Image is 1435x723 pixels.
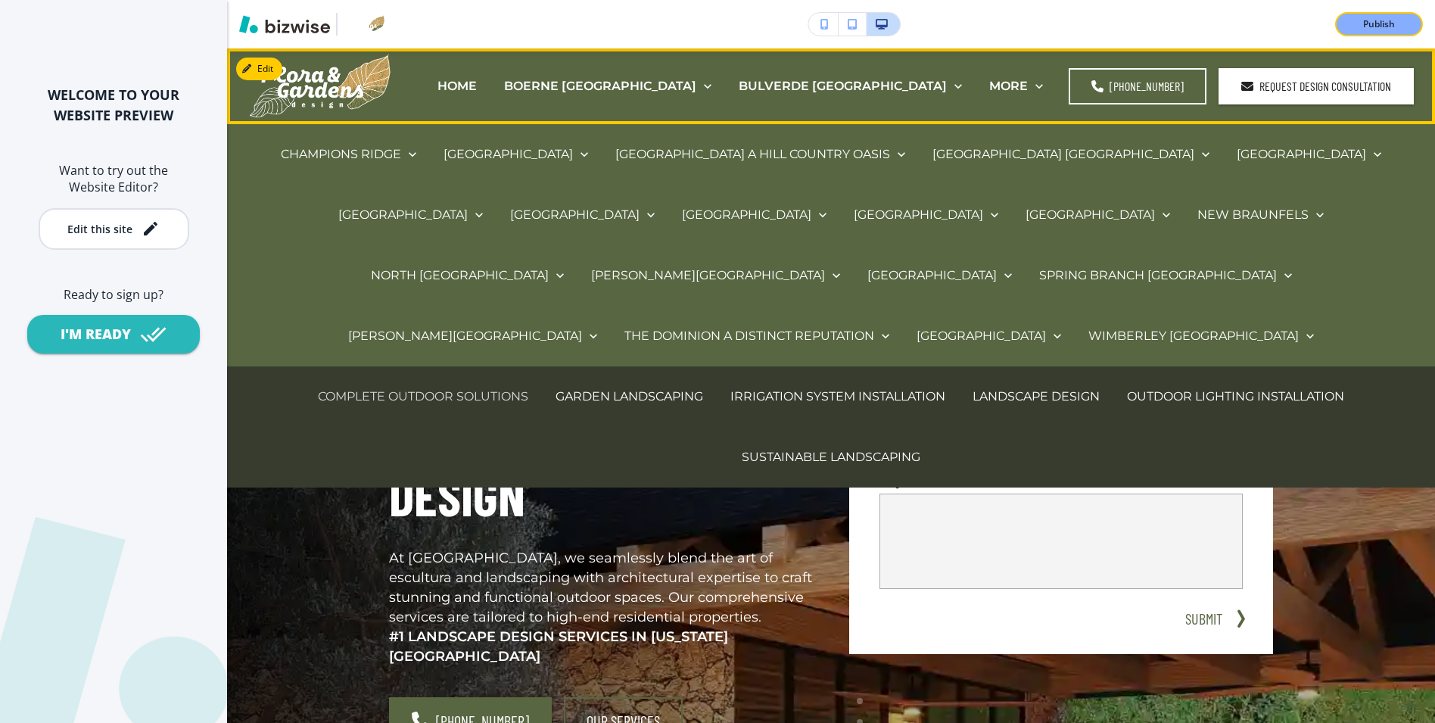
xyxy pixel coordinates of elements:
[1127,388,1344,405] p: OUTDOOR LIGHTING INSTALLATION
[1069,68,1206,104] a: [PHONE_NUMBER]
[389,549,813,628] p: At [GEOGRAPHIC_DATA], we seamlessly blend the art of escultura and landscaping with architectural...
[510,206,640,223] p: [GEOGRAPHIC_DATA]
[730,388,945,405] p: IRRIGATION SYSTEM INSTALLATION
[504,77,696,95] p: BOERNE [GEOGRAPHIC_DATA]
[867,266,997,284] p: [GEOGRAPHIC_DATA]
[615,145,890,163] p: [GEOGRAPHIC_DATA] A HILL COUNTRY OASIS
[389,628,728,665] strong: #1 LANDSCAPE DESIGN SERVICES IN [US_STATE][GEOGRAPHIC_DATA]
[742,448,920,466] p: SUSTAINABLE LANDSCAPING
[1335,12,1423,36] button: Publish
[591,266,825,284] p: [PERSON_NAME][GEOGRAPHIC_DATA]
[917,327,1046,344] p: [GEOGRAPHIC_DATA]
[437,77,477,95] p: HOME
[682,206,811,223] p: [GEOGRAPHIC_DATA]
[239,15,330,33] img: Bizwise Logo
[1219,68,1414,104] a: Request Design Consultation
[854,206,983,223] p: [GEOGRAPHIC_DATA]
[344,15,384,33] img: Your Logo
[318,388,528,405] p: COMPLETE OUTDOOR SOLUTIONS
[348,327,582,344] p: [PERSON_NAME][GEOGRAPHIC_DATA]
[973,388,1100,405] p: LANDSCAPE DESIGN
[556,388,703,405] p: GARDEN LANDSCAPING
[61,325,131,344] div: I'M READY
[739,77,947,95] p: BULVERDE [GEOGRAPHIC_DATA]
[1088,327,1299,344] p: WIMBERLEY [GEOGRAPHIC_DATA]
[27,315,200,354] button: I'M READY
[444,145,573,163] p: [GEOGRAPHIC_DATA]
[1026,206,1155,223] p: [GEOGRAPHIC_DATA]
[1179,607,1228,630] button: SUBMIT
[932,145,1194,163] p: [GEOGRAPHIC_DATA] [GEOGRAPHIC_DATA]
[1237,145,1366,163] p: [GEOGRAPHIC_DATA]
[67,223,132,235] div: Edit this site
[24,286,203,303] h6: Ready to sign up?
[1363,17,1395,31] p: Publish
[250,54,391,117] img: Flora & Gardens Design
[281,145,401,163] p: CHAMPIONS RIDGE
[24,85,203,126] h2: WELCOME TO YOUR WEBSITE PREVIEW
[24,162,203,196] h6: Want to try out the Website Editor?
[236,58,282,80] button: Edit
[624,327,874,344] p: THE DOMINION A DISTINCT REPUTATION
[338,206,468,223] p: [GEOGRAPHIC_DATA]
[989,77,1028,95] p: MORE
[371,266,549,284] p: NORTH [GEOGRAPHIC_DATA]
[1197,206,1309,223] p: NEW BRAUNFELS
[1039,266,1277,284] p: SPRING BRANCH [GEOGRAPHIC_DATA]
[39,208,189,250] button: Edit this site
